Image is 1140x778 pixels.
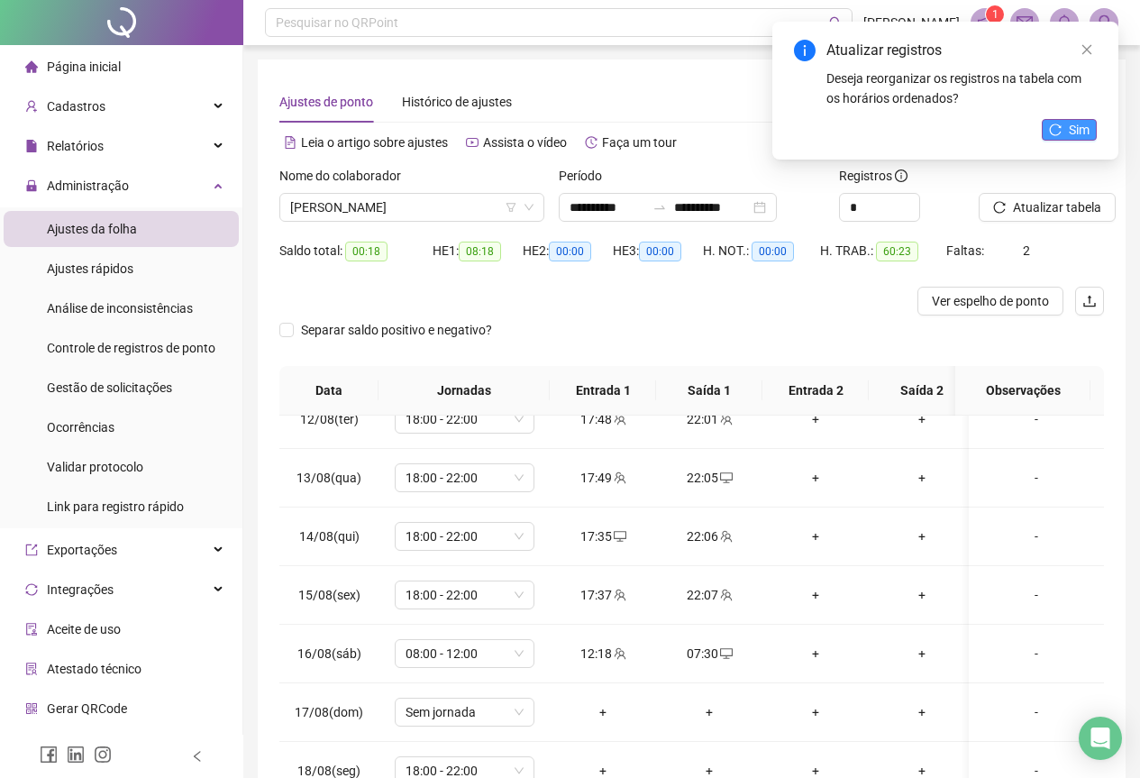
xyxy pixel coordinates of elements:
span: history [585,136,597,149]
span: team [612,471,626,484]
a: Close [1077,40,1097,59]
img: 93495 [1090,9,1117,36]
span: 13/08(qua) [296,471,361,485]
div: + [777,526,854,546]
span: file-text [284,136,296,149]
span: qrcode [25,702,38,715]
button: Atualizar tabela [979,193,1116,222]
span: team [612,589,626,601]
div: + [777,702,854,722]
div: + [777,468,854,488]
span: 18:00 - 22:00 [406,523,524,550]
button: Sim [1042,119,1097,141]
span: 2 [1023,243,1030,258]
span: Cadastros [47,99,105,114]
span: Link para registro rápido [47,499,184,514]
span: 14/08(qui) [299,529,360,544]
label: Período [559,166,614,186]
span: Relatórios [47,139,104,153]
span: Atualizar tabela [1013,197,1101,217]
div: + [564,702,642,722]
span: Leia o artigo sobre ajustes [301,135,448,150]
th: Observações [955,366,1090,416]
span: to [652,200,667,215]
span: 60:23 [876,242,918,261]
div: 17:48 [564,409,642,429]
th: Entrada 1 [550,366,656,416]
span: 16/08(sáb) [297,646,361,661]
span: desktop [612,530,626,543]
span: JEAN DOUGLAS P ALARCAO BARBOSA DE SOUZA [290,194,534,221]
div: - [983,585,1090,605]
span: user-add [25,100,38,113]
div: + [777,585,854,605]
span: instagram [94,746,112,764]
div: 17:37 [564,585,642,605]
div: Deseja reorganizar os registros na tabela com os horários ordenados? [826,69,1097,108]
span: team [718,530,733,543]
span: 00:00 [549,242,591,261]
div: Atualizar registros [826,40,1097,61]
div: 07:30 [670,644,748,664]
div: - [983,468,1090,488]
span: upload [1082,294,1097,308]
div: - [983,409,1090,429]
span: team [718,589,733,601]
span: Ajustes de ponto [279,95,373,109]
div: HE 1: [433,241,523,261]
span: Separar saldo positivo e negativo? [294,320,499,340]
span: team [718,413,733,426]
div: 12:18 [564,644,642,664]
span: sync [25,583,38,596]
span: 00:18 [345,242,388,261]
span: Validar protocolo [47,460,143,474]
sup: 1 [986,5,1004,23]
span: 1 [992,8,999,21]
div: 22:05 [670,468,748,488]
label: Nome do colaborador [279,166,413,186]
span: Registros [839,166,907,186]
div: 22:01 [670,409,748,429]
span: Ver espelho de ponto [932,291,1049,311]
div: + [777,644,854,664]
span: youtube [466,136,479,149]
span: Ocorrências [47,420,114,435]
span: Assista o vídeo [483,135,567,150]
span: Observações [970,380,1076,400]
div: + [883,526,961,546]
span: Histórico de ajustes [402,95,512,109]
span: Exportações [47,543,117,557]
span: 15/08(sex) [298,588,360,602]
span: Controle de registros de ponto [47,341,215,355]
span: Ajustes rápidos [47,261,133,276]
span: [PERSON_NAME] [863,13,960,32]
span: Sem jornada [406,699,524,726]
span: desktop [718,471,733,484]
th: Saída 2 [869,366,975,416]
span: Administração [47,178,129,193]
span: audit [25,623,38,636]
span: Aceite de uso [47,622,121,636]
span: left [191,750,204,763]
span: file [25,140,38,152]
span: Análise de inconsistências [47,301,193,316]
span: info-circle [794,40,816,61]
span: notification [977,14,993,31]
th: Saída 1 [656,366,762,416]
span: filter [506,202,516,213]
span: 08:00 - 12:00 [406,640,524,667]
div: H. TRAB.: [820,241,946,261]
span: reload [993,201,1006,214]
div: 17:35 [564,526,642,546]
div: Saldo total: [279,241,433,261]
button: Ver espelho de ponto [917,287,1063,316]
span: 00:00 [752,242,794,261]
span: home [25,60,38,73]
span: close [1081,43,1093,56]
span: Sim [1069,120,1090,140]
div: - [983,644,1090,664]
span: bell [1056,14,1072,31]
span: linkedin [67,746,85,764]
span: 12/08(ter) [300,412,359,426]
div: - [983,526,1090,546]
